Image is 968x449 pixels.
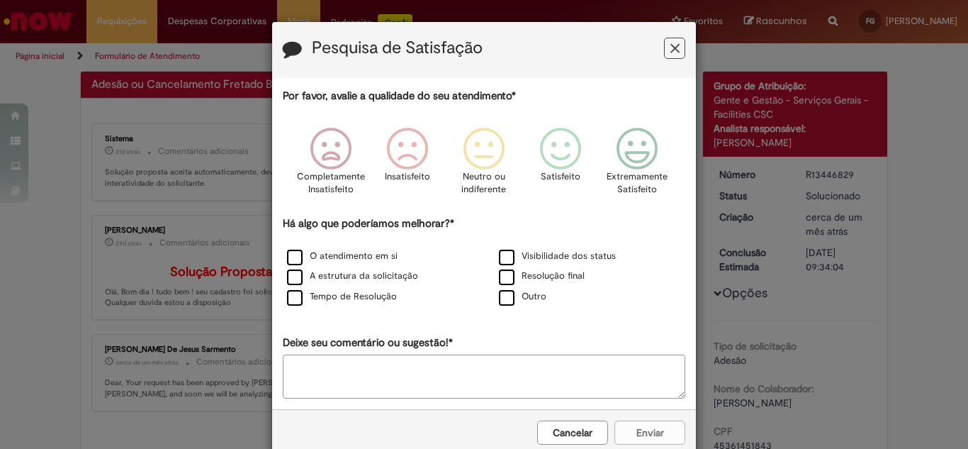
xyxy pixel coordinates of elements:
[283,336,453,350] label: Deixe seu comentário ou sugestão!*
[287,250,398,263] label: O atendimento em si
[371,117,444,214] div: Insatisfeito
[607,170,668,196] p: Extremamente Satisfeito
[294,117,366,214] div: Completamente Insatisfeito
[458,170,510,196] p: Neutro ou indiferente
[448,117,520,214] div: Neutro ou indiferente
[537,421,608,445] button: Cancelar
[287,290,397,304] label: Tempo de Resolução
[287,270,418,283] label: A estrutura da solicitação
[601,117,673,214] div: Extremamente Satisfeito
[524,117,597,214] div: Satisfeito
[283,89,516,104] label: Por favor, avalie a qualidade do seu atendimento*
[297,170,365,196] p: Completamente Insatisfeito
[499,270,585,283] label: Resolução final
[385,170,430,184] p: Insatisfeito
[499,290,546,304] label: Outro
[283,216,685,308] div: Há algo que poderíamos melhorar?*
[312,39,483,57] label: Pesquisa de Satisfação
[499,250,616,263] label: Visibilidade dos status
[541,170,580,184] p: Satisfeito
